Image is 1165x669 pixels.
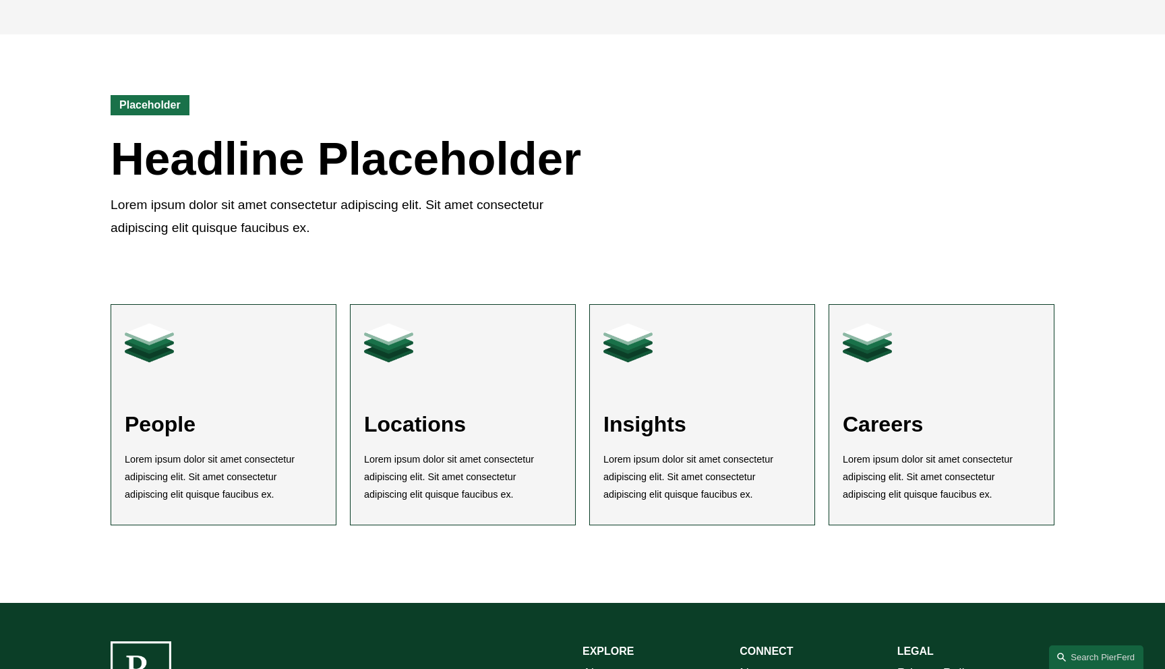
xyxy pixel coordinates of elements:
[897,645,934,657] strong: LEGAL
[111,194,582,240] p: Lorem ipsum dolor sit amet consectetur adipiscing elit. Sit amet consectetur adipiscing elit quis...
[582,645,634,657] strong: EXPLORE
[119,99,181,111] strong: Placeholder
[1049,645,1143,669] a: Search this site
[740,645,793,657] strong: CONNECT
[111,136,581,182] h2: Headline Placeholder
